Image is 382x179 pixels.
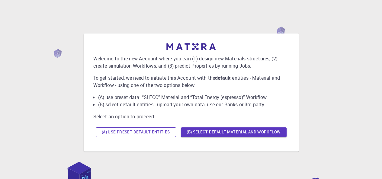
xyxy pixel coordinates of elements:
[181,127,287,137] button: (B) Select default material and workflow
[96,127,176,137] button: (A) Use preset default entities
[98,94,289,101] li: (A) use preset data: “Si FCC” Material and “Total Energy (espresso)” Workflow.
[12,4,34,10] span: Support
[215,75,231,81] b: default
[93,55,289,69] p: Welcome to the new Account where you can (1) design new Materials structures, (2) create simulati...
[98,101,289,108] li: (B) select default entities - upload your own data, use our Banks or 3rd party
[93,113,289,120] p: Select an option to proceed.
[93,74,289,89] p: To get started, we need to initiate this Account with the entities - Material and Workflow - usin...
[166,43,216,50] img: logo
